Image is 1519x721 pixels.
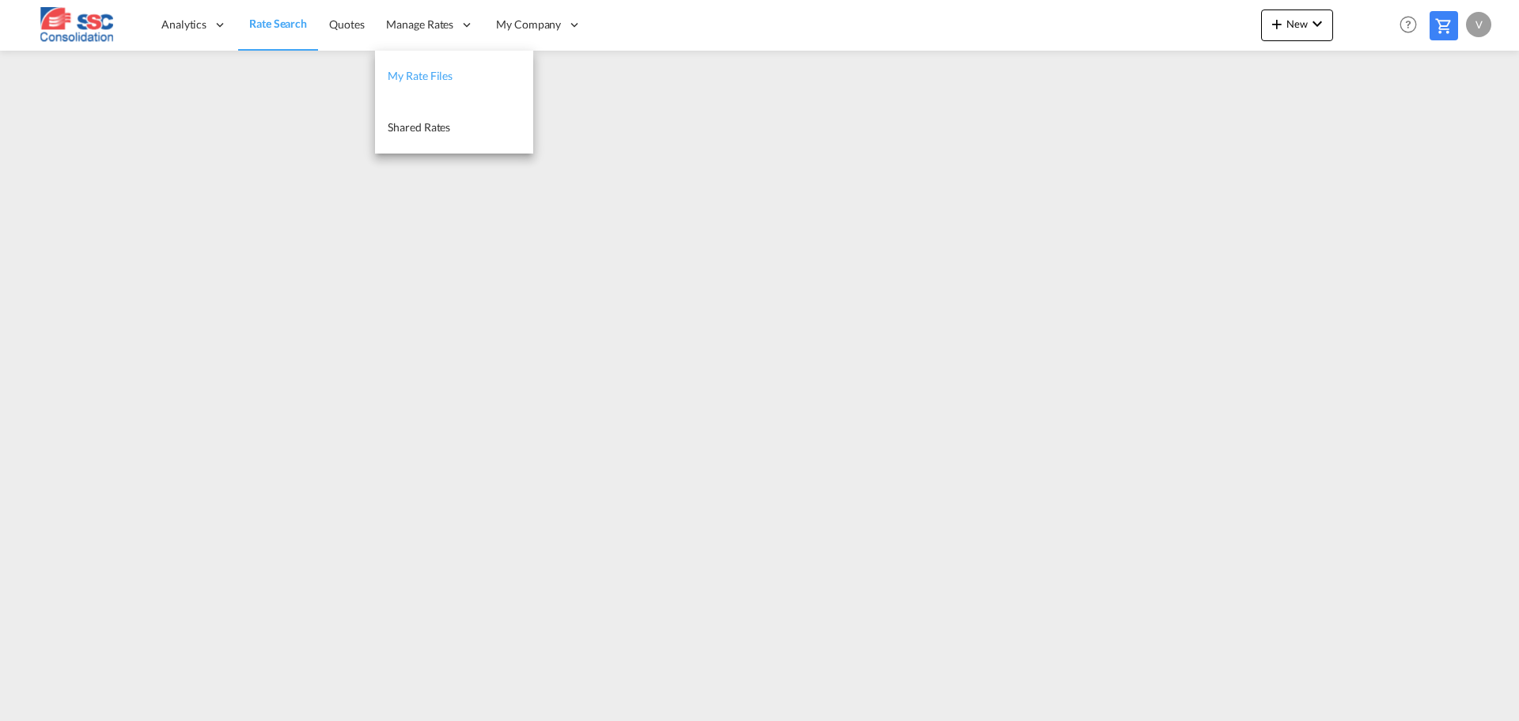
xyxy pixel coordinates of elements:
[1466,12,1491,37] div: V
[161,17,206,32] span: Analytics
[375,102,533,154] a: Shared Rates
[1395,11,1430,40] div: Help
[375,51,533,102] a: My Rate Files
[496,17,561,32] span: My Company
[386,17,453,32] span: Manage Rates
[1267,14,1286,33] md-icon: icon-plus 400-fg
[1267,17,1327,30] span: New
[1308,14,1327,33] md-icon: icon-chevron-down
[1395,11,1422,38] span: Help
[388,120,450,134] span: Shared Rates
[329,17,364,31] span: Quotes
[24,7,131,43] img: 37d256205c1f11ecaa91a72466fb0159.png
[1261,9,1333,41] button: icon-plus 400-fgNewicon-chevron-down
[388,69,453,82] span: My Rate Files
[249,17,307,30] span: Rate Search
